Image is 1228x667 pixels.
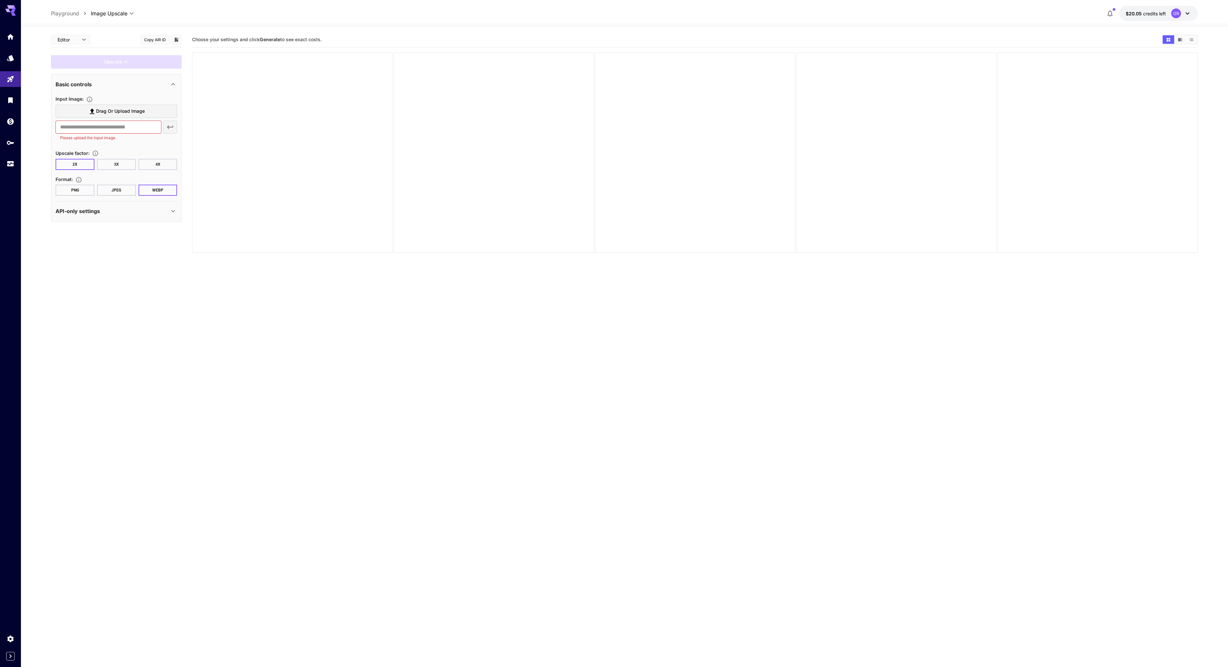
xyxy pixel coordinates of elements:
p: Please upload the input image [60,135,156,141]
div: API Keys [7,139,14,147]
button: 3X [97,159,136,170]
p: API-only settings [56,207,100,215]
div: Wallet [7,117,14,125]
div: Settings [7,635,14,643]
span: $20.05 [1126,11,1143,16]
p: Basic controls [56,80,92,88]
button: Choose the file format for the output image. [73,176,85,183]
span: Image Upscale [91,9,127,17]
button: Show media in list view [1186,35,1197,44]
span: Choose your settings and click to see exact costs. [192,37,322,42]
button: PNG [56,185,94,196]
div: API-only settings [56,203,177,219]
div: Show media in grid viewShow media in video viewShow media in list view [1162,35,1198,44]
button: Show media in video view [1174,35,1186,44]
div: Library [7,96,14,104]
button: Expand sidebar [6,652,15,660]
a: Playground [51,9,79,17]
button: $20.05GR [1119,6,1198,21]
div: $20.05 [1126,10,1166,17]
div: Playground [7,75,14,83]
div: Basic controls [56,76,177,92]
div: Please fill the prompt [51,55,182,69]
span: Upscale factor : [56,150,90,156]
div: Models [7,54,14,62]
button: 4X [139,159,177,170]
button: WEBP [139,185,177,196]
label: Drag or upload image [56,105,177,118]
nav: breadcrumb [51,9,91,17]
div: Home [7,33,14,41]
div: Usage [7,160,14,168]
span: Format : [56,176,73,182]
button: Copy AIR ID [140,35,170,44]
button: Specifies the input image to be processed. [84,96,95,103]
button: JPEG [97,185,136,196]
b: Generate [260,37,280,42]
span: Drag or upload image [96,107,145,115]
button: 2X [56,159,94,170]
button: Show media in grid view [1163,35,1174,44]
button: Add to library [173,36,179,43]
span: credits left [1143,11,1166,16]
div: GR [1171,8,1181,18]
span: Editor [57,36,78,43]
span: Input Image : [56,96,84,102]
button: Choose the level of upscaling to be performed on the image. [90,150,101,157]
